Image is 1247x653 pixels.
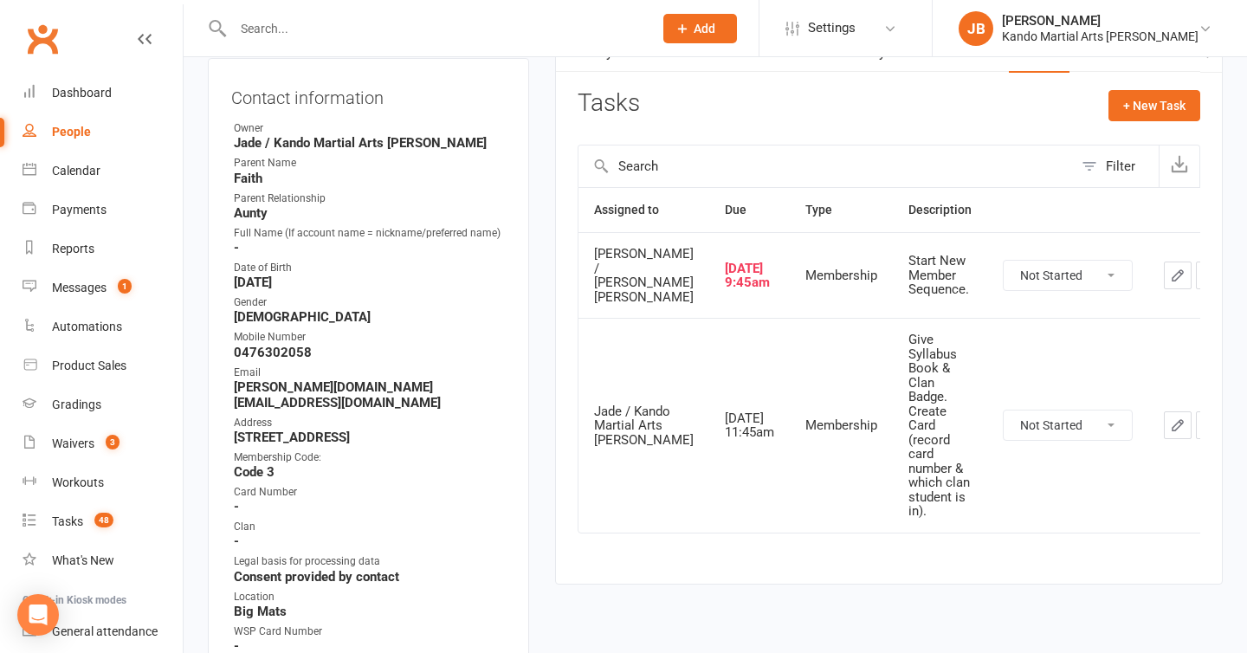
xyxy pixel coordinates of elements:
div: Waivers [52,436,94,450]
span: Settings [808,9,856,48]
strong: [STREET_ADDRESS] [234,430,506,445]
a: Gradings [23,385,183,424]
a: Automations [23,307,183,346]
a: Waivers 3 [23,424,183,463]
div: Open Intercom Messenger [17,594,59,636]
div: Product Sales [52,359,126,372]
div: Card Number [234,484,506,501]
strong: - [234,499,506,514]
th: Description [893,188,987,232]
div: Gradings [52,398,101,411]
a: Tasks 48 [23,502,183,541]
div: Membership [805,418,877,433]
button: Add [663,14,737,43]
div: Tasks [52,514,83,528]
div: Workouts [52,475,104,489]
div: JB [959,11,993,46]
button: Filter [1073,145,1159,187]
div: Automations [52,320,122,333]
span: 1 [118,279,132,294]
div: Start New Member Sequence. [908,254,972,297]
div: Clan [234,519,506,535]
div: [PERSON_NAME] / [PERSON_NAME] [PERSON_NAME] [594,247,694,304]
a: Calendar [23,152,183,191]
div: Dashboard [52,86,112,100]
button: + New Task [1108,90,1200,121]
strong: Consent provided by contact [234,569,506,585]
div: Kando Martial Arts [PERSON_NAME] [1002,29,1199,44]
div: Filter [1106,156,1135,177]
strong: Jade / Kando Martial Arts [PERSON_NAME] [234,135,506,151]
a: Reports [23,230,183,268]
div: Parent Relationship [234,191,506,207]
div: Owner [234,120,506,137]
a: People [23,113,183,152]
div: [DATE] 9:45am [725,262,774,290]
strong: Code 3 [234,464,506,480]
a: Messages 1 [23,268,183,307]
div: Calendar [52,164,100,178]
div: Messages [52,281,107,294]
strong: Aunty [234,205,506,221]
div: Membership Code: [234,449,506,466]
strong: [PERSON_NAME][DOMAIN_NAME][EMAIL_ADDRESS][DOMAIN_NAME] [234,379,506,411]
span: Add [694,22,715,36]
div: Payments [52,203,107,217]
a: Workouts [23,463,183,502]
a: Dashboard [23,74,183,113]
a: Clubworx [21,17,64,61]
div: General attendance [52,624,158,638]
input: Search... [228,16,641,41]
div: Full Name (If account name = nickname/preferred name) [234,225,506,242]
div: Location [234,589,506,605]
strong: - [234,240,506,255]
strong: 0476302058 [234,345,506,360]
div: Gender [234,294,506,311]
div: Membership [805,268,877,283]
input: Search [578,145,1073,187]
div: Parent Name [234,155,506,171]
a: General attendance kiosk mode [23,612,183,651]
a: What's New [23,541,183,580]
span: 48 [94,513,113,527]
div: WSP Card Number [234,624,506,640]
th: Type [790,188,893,232]
span: 3 [106,435,120,449]
th: Due [709,188,790,232]
div: Reports [52,242,94,255]
a: Product Sales [23,346,183,385]
strong: - [234,533,506,549]
div: People [52,125,91,139]
div: Email [234,365,506,381]
div: Give Syllabus Book & Clan Badge. Create Card (record card number & which clan student is in). [908,333,972,519]
th: Assigned to [578,188,709,232]
a: Payments [23,191,183,230]
strong: [DATE] [234,275,506,290]
div: Mobile Number [234,329,506,346]
div: Legal basis for processing data [234,553,506,570]
h3: Contact information [231,81,506,107]
div: [PERSON_NAME] [1002,13,1199,29]
strong: Big Mats [234,604,506,619]
div: [DATE] 11:45am [725,411,774,440]
div: What's New [52,553,114,567]
h3: Tasks [578,90,640,117]
div: Address [234,415,506,431]
strong: [DEMOGRAPHIC_DATA] [234,309,506,325]
div: Jade / Kando Martial Arts [PERSON_NAME] [594,404,694,448]
div: Date of Birth [234,260,506,276]
strong: Faith [234,171,506,186]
